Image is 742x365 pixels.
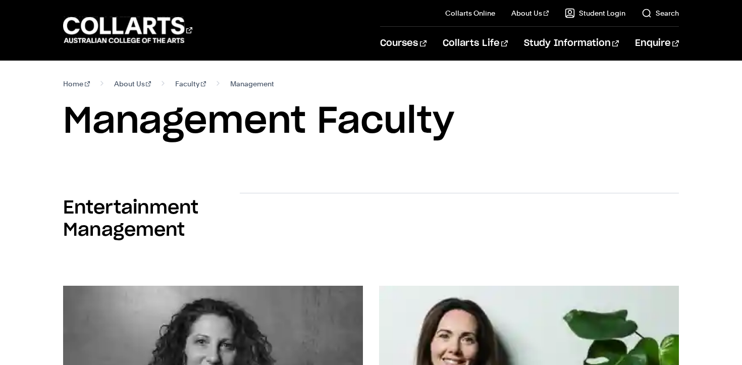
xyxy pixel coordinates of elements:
h2: Entertainment Management [63,197,240,241]
span: Management [230,77,274,91]
a: About Us [511,8,549,18]
a: Collarts Life [443,27,508,60]
a: Collarts Online [445,8,495,18]
a: Search [642,8,679,18]
a: Enquire [635,27,679,60]
a: Faculty [175,77,206,91]
a: Courses [380,27,426,60]
a: About Us [114,77,151,91]
a: Study Information [524,27,619,60]
a: Home [63,77,90,91]
h1: Management Faculty [63,99,679,144]
div: Go to homepage [63,16,192,44]
a: Student Login [565,8,625,18]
